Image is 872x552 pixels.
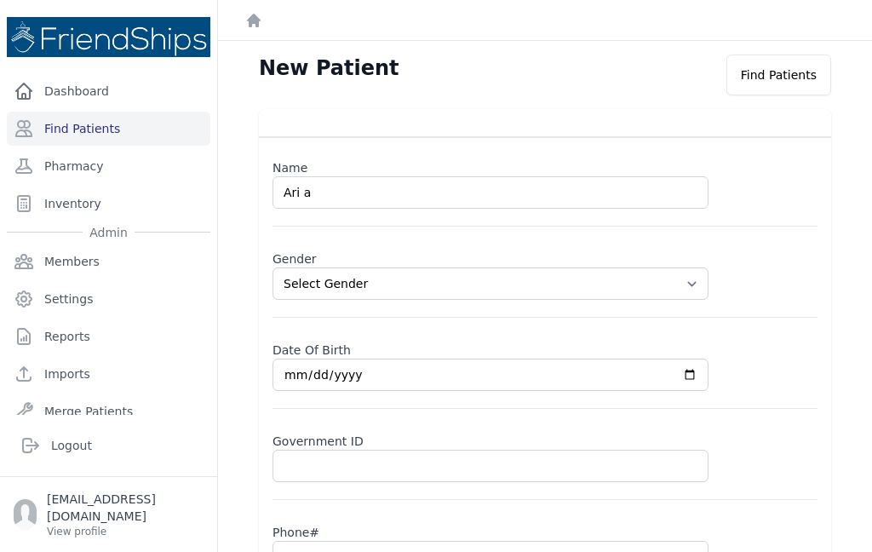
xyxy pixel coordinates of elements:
a: Dashboard [7,74,210,108]
div: Find Patients [726,55,831,95]
p: View profile [47,525,204,538]
label: Phone# [272,517,817,541]
a: [EMAIL_ADDRESS][DOMAIN_NAME] View profile [14,491,204,538]
h1: New Patient [259,55,399,82]
span: Admin [83,224,135,241]
p: [EMAIL_ADDRESS][DOMAIN_NAME] [47,491,204,525]
a: Reports [7,319,210,354]
a: Settings [7,282,210,316]
label: Government ID [272,426,817,450]
a: Find Patients [7,112,210,146]
label: Gender [272,244,817,267]
a: Merge Patients [7,394,210,428]
a: Imports [7,357,210,391]
label: Date Of Birth [272,335,817,359]
label: Name [272,152,817,176]
img: Medical Missions EMR [7,17,210,57]
a: Members [7,244,210,279]
a: Inventory [7,187,210,221]
a: Pharmacy [7,149,210,183]
a: Logout [14,428,204,463]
